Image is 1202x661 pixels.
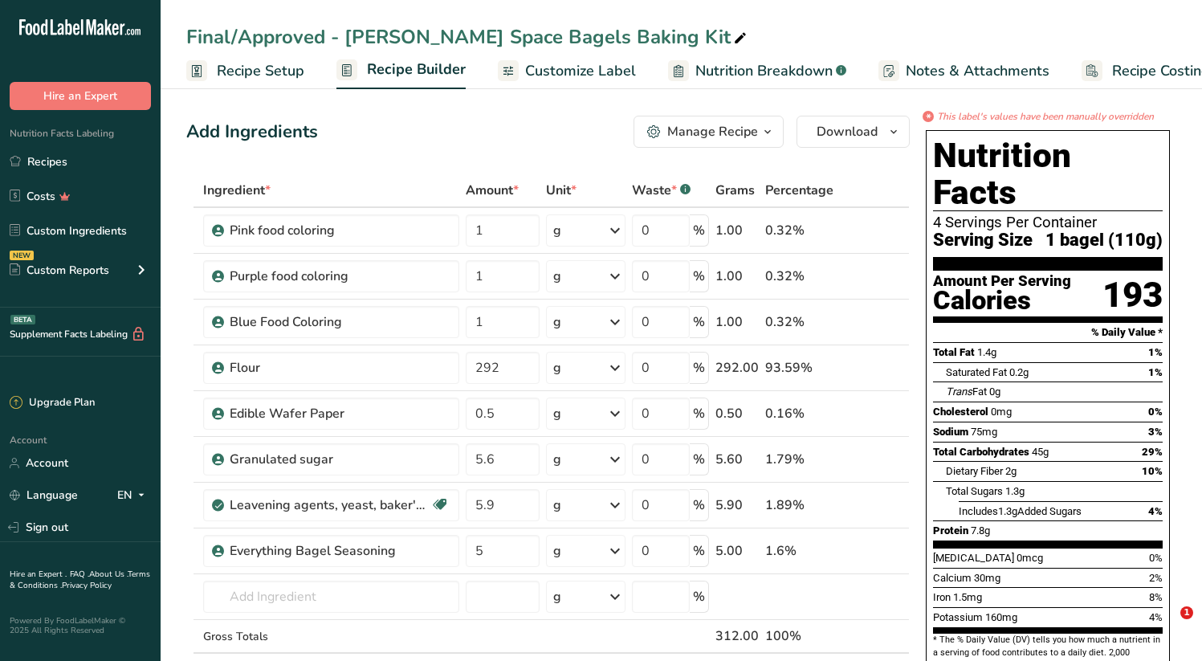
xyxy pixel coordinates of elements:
button: Manage Recipe [634,116,784,148]
span: Recipe Setup [217,60,304,82]
div: g [553,358,561,377]
div: 1.00 [715,267,759,286]
span: Notes & Attachments [906,60,1049,82]
div: Powered By FoodLabelMaker © 2025 All Rights Reserved [10,616,151,635]
span: 8% [1149,591,1163,603]
a: Privacy Policy [62,580,112,591]
span: Sodium [933,426,968,438]
span: 1.3g [1005,485,1025,497]
span: Download [817,122,878,141]
span: Customize Label [525,60,636,82]
div: Upgrade Plan [10,395,95,411]
div: 292.00 [715,358,759,377]
div: 4 Servings Per Container [933,214,1163,231]
div: Add Ingredients [186,119,318,145]
span: Calcium [933,572,972,584]
div: 1.00 [715,312,759,332]
span: 10% [1142,465,1163,477]
div: 5.90 [715,496,759,515]
span: Serving Size [933,231,1033,251]
span: 0mcg [1017,552,1043,564]
a: Customize Label [498,53,636,89]
span: 2g [1005,465,1017,477]
div: 1.00 [715,221,759,240]
i: This label's values have been manually overridden [937,109,1154,124]
div: g [553,221,561,240]
span: Protein [933,524,968,537]
div: Calories [933,289,1071,312]
div: g [553,404,561,423]
a: Notes & Attachments [878,53,1049,89]
span: 29% [1142,446,1163,458]
div: Manage Recipe [667,122,758,141]
span: 0.2g [1009,366,1029,378]
div: 193 [1102,274,1163,316]
span: Includes Added Sugars [959,505,1082,517]
div: 5.60 [715,450,759,469]
div: Gross Totals [203,628,459,645]
span: Total Sugars [946,485,1003,497]
span: 0mg [991,406,1012,418]
div: Purple food coloring [230,267,430,286]
div: Final/Approved - [PERSON_NAME] Space Bagels Baking Kit [186,22,750,51]
button: Download [797,116,910,148]
span: Grams [715,181,755,200]
span: Unit [546,181,577,200]
div: EN [117,486,151,505]
a: FAQ . [70,569,89,580]
span: 2% [1149,572,1163,584]
span: Potassium [933,611,983,623]
span: 3% [1148,426,1163,438]
div: g [553,450,561,469]
div: g [553,267,561,286]
span: Dietary Fiber [946,465,1003,477]
input: Add Ingredient [203,581,459,613]
span: Saturated Fat [946,366,1007,378]
span: Total Carbohydrates [933,446,1029,458]
div: Granulated sugar [230,450,430,469]
a: Recipe Builder [336,51,466,90]
span: Nutrition Breakdown [695,60,833,82]
span: 1.4g [977,346,996,358]
span: 75mg [971,426,997,438]
div: 5.00 [715,541,759,561]
span: 1.5mg [953,591,982,603]
span: 0g [989,386,1000,398]
span: Iron [933,591,951,603]
div: Pink food coloring [230,221,430,240]
div: NEW [10,251,34,260]
div: 0.50 [715,404,759,423]
div: g [553,312,561,332]
span: Cholesterol [933,406,988,418]
span: 1 [1180,606,1193,619]
span: 1% [1148,366,1163,378]
span: Fat [946,386,987,398]
span: [MEDICAL_DATA] [933,552,1014,564]
div: 312.00 [715,626,759,646]
h1: Nutrition Facts [933,137,1163,211]
div: 1.6% [765,541,833,561]
button: Hire an Expert [10,82,151,110]
span: 4% [1148,505,1163,517]
span: Amount [466,181,519,200]
div: 100% [765,626,833,646]
div: Everything Bagel Seasoning [230,541,430,561]
span: 160mg [985,611,1017,623]
span: 0% [1148,406,1163,418]
span: 1.3g [998,505,1017,517]
span: 1 bagel (110g) [1045,231,1163,251]
span: Total Fat [933,346,975,358]
div: Custom Reports [10,262,109,279]
div: Flour [230,358,430,377]
div: g [553,541,561,561]
a: Recipe Setup [186,53,304,89]
div: Leavening agents, yeast, baker's, compressed [230,496,430,515]
span: Recipe Builder [367,59,466,80]
div: 0.32% [765,221,833,240]
div: Blue Food Coloring [230,312,430,332]
span: 30mg [974,572,1000,584]
div: g [553,496,561,515]
span: 7.8g [971,524,990,537]
a: Hire an Expert . [10,569,67,580]
div: 1.89% [765,496,833,515]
